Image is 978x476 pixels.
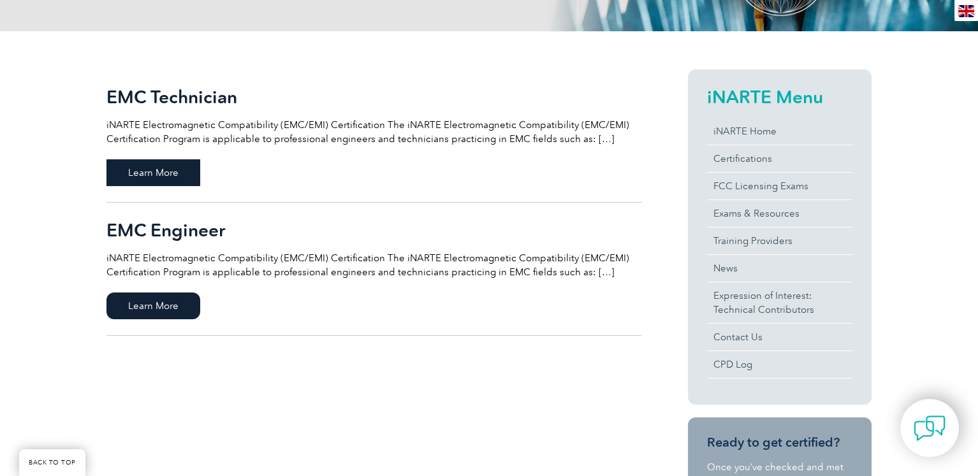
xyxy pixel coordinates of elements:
[106,69,642,203] a: EMC Technician iNARTE Electromagnetic Compatibility (EMC/EMI) Certification The iNARTE Electromag...
[106,203,642,336] a: EMC Engineer iNARTE Electromagnetic Compatibility (EMC/EMI) Certification The iNARTE Electromagne...
[106,292,200,319] span: Learn More
[707,351,852,378] a: CPD Log
[707,435,852,451] h3: Ready to get certified?
[707,324,852,350] a: Contact Us
[707,282,852,323] a: Expression of Interest:Technical Contributors
[707,227,852,254] a: Training Providers
[106,87,642,107] h2: EMC Technician
[914,412,945,444] img: contact-chat.png
[707,118,852,145] a: iNARTE Home
[707,200,852,227] a: Exams & Resources
[106,220,642,240] h2: EMC Engineer
[707,255,852,282] a: News
[707,145,852,172] a: Certifications
[958,5,974,17] img: en
[106,118,642,146] p: iNARTE Electromagnetic Compatibility (EMC/EMI) Certification The iNARTE Electromagnetic Compatibi...
[707,87,852,107] h2: iNARTE Menu
[19,449,85,476] a: BACK TO TOP
[106,251,642,279] p: iNARTE Electromagnetic Compatibility (EMC/EMI) Certification The iNARTE Electromagnetic Compatibi...
[707,173,852,199] a: FCC Licensing Exams
[106,159,200,186] span: Learn More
